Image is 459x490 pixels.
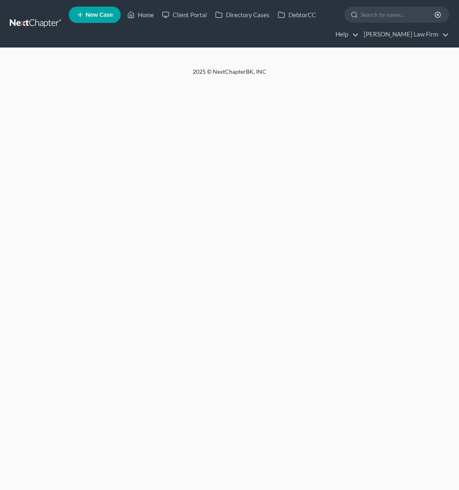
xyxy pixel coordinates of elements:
[274,7,320,22] a: DebtorCC
[331,27,359,42] a: Help
[360,27,449,42] a: [PERSON_NAME] Law Firm
[211,7,274,22] a: Directory Cases
[158,7,211,22] a: Client Portal
[361,7,436,22] input: Search by name...
[85,12,113,18] span: New Case
[33,68,426,82] div: 2025 © NextChapterBK, INC
[123,7,158,22] a: Home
